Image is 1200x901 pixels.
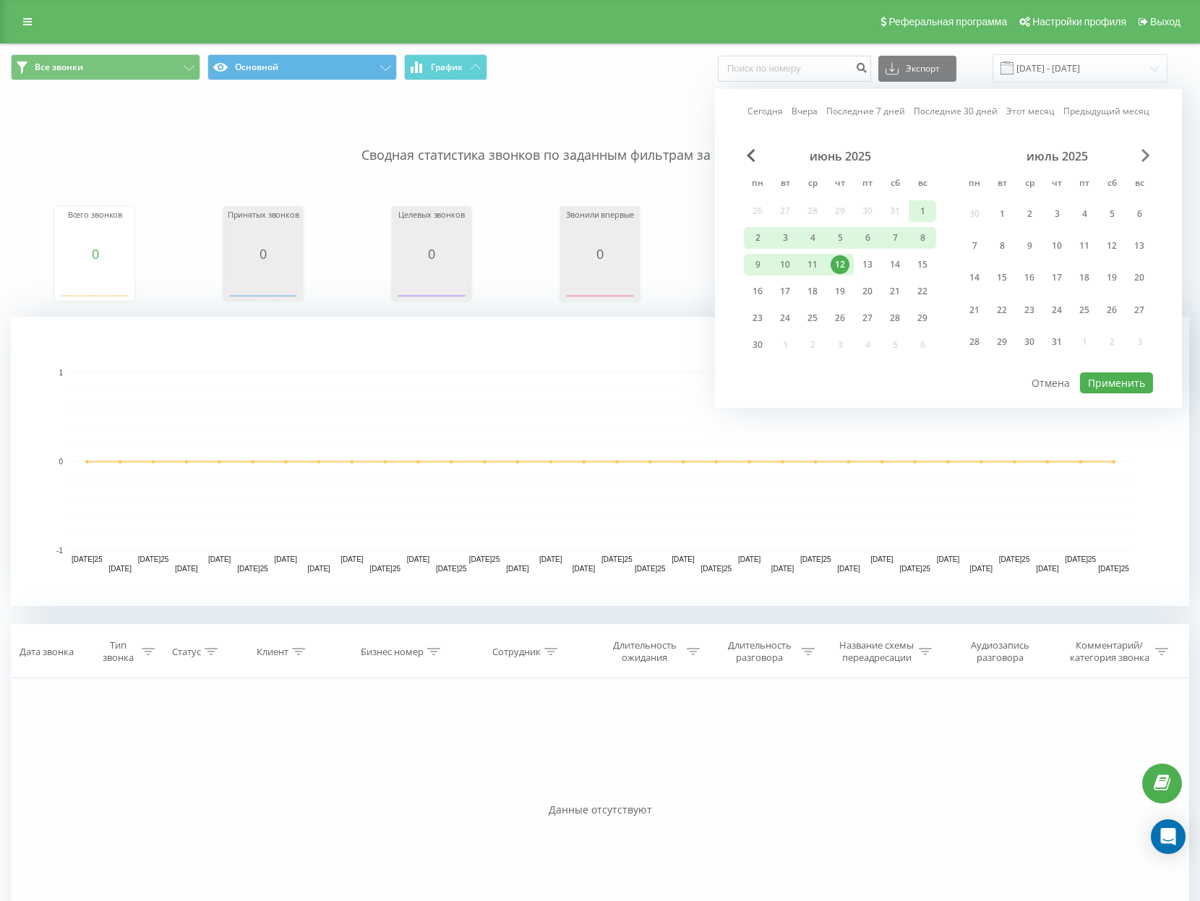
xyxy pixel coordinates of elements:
text: [DATE] [837,565,860,573]
div: Всего звонков [59,210,131,247]
div: 25 [803,309,822,328]
div: 30 [1020,333,1039,351]
text: [DATE] [108,565,132,573]
div: Дата звонка [20,646,74,658]
div: 23 [748,309,767,328]
div: 0 [227,247,299,261]
div: июнь 2025 [744,149,936,163]
div: 16 [1020,268,1039,287]
div: 17 [776,282,794,301]
button: График [404,54,487,80]
div: пт 6 июня 2025 г. [854,227,881,249]
a: Сегодня [747,104,783,118]
div: 1 [913,202,932,221]
span: Все звонки [35,61,83,73]
div: пт 27 июня 2025 г. [854,307,881,329]
div: 24 [776,309,794,328]
div: 19 [831,282,849,301]
button: Основной [207,54,397,80]
div: Целевых звонков [395,210,468,247]
div: 18 [803,282,822,301]
div: 15 [913,255,932,274]
div: 23 [1020,301,1039,320]
div: 6 [1130,205,1149,223]
div: вс 20 июля 2025 г. [1126,265,1153,291]
div: 5 [831,229,849,247]
text: [DATE] [970,565,993,573]
a: Последние 7 дней [826,104,905,118]
abbr: среда [802,174,823,195]
div: сб 14 июня 2025 г. [881,254,909,276]
div: 0 [395,247,468,261]
div: чт 31 июля 2025 г. [1043,329,1071,356]
abbr: суббота [1101,174,1123,195]
div: 24 [1047,301,1066,320]
svg: A chart. [11,317,1189,606]
div: вс 15 июня 2025 г. [909,254,936,276]
div: ср 4 июня 2025 г. [799,227,826,249]
input: Поиск по номеру [718,56,871,82]
div: 20 [858,282,877,301]
span: Настройки профиля [1032,16,1126,27]
div: чт 3 июля 2025 г. [1043,200,1071,227]
div: сб 28 июня 2025 г. [881,307,909,329]
div: Бизнес номер [361,646,424,658]
abbr: воскресенье [1128,174,1150,195]
div: вт 29 июля 2025 г. [988,329,1016,356]
text: [DATE] [307,565,330,573]
div: пт 25 июля 2025 г. [1071,296,1098,323]
text: [DATE]25 [635,565,666,573]
div: 0 [564,247,636,261]
abbr: четверг [1046,174,1068,195]
div: вт 22 июля 2025 г. [988,296,1016,323]
div: Тип звонка [98,639,138,664]
abbr: вторник [991,174,1013,195]
text: 1 [59,369,63,377]
text: [DATE]25 [899,565,930,573]
abbr: суббота [884,174,906,195]
div: 22 [993,301,1011,320]
span: Previous Month [747,149,755,162]
span: Next Month [1141,149,1150,162]
div: 14 [965,268,984,287]
text: [DATE] [407,555,430,563]
abbr: воскресенье [912,174,933,195]
text: [DATE]25 [237,565,268,573]
div: Принятых звонков [227,210,299,247]
div: 26 [1102,301,1121,320]
div: 18 [1075,268,1094,287]
div: сб 26 июля 2025 г. [1098,296,1126,323]
div: 12 [1102,236,1121,255]
div: 16 [748,282,767,301]
text: [DATE] [1036,565,1059,573]
div: 29 [913,309,932,328]
button: Применить [1080,372,1153,393]
div: Статус [172,646,201,658]
div: Длительность разговора [721,639,798,664]
text: [DATE] [672,555,695,563]
div: 25 [1075,301,1094,320]
div: ср 30 июля 2025 г. [1016,329,1043,356]
div: 21 [886,282,904,301]
div: 30 [748,336,767,354]
div: вс 6 июля 2025 г. [1126,200,1153,227]
div: вт 17 июня 2025 г. [771,281,799,302]
div: чт 17 июля 2025 г. [1043,265,1071,291]
div: ср 16 июля 2025 г. [1016,265,1043,291]
div: ср 23 июля 2025 г. [1016,296,1043,323]
div: пт 4 июля 2025 г. [1071,200,1098,227]
div: 15 [993,268,1011,287]
div: 11 [1075,236,1094,255]
div: 31 [1047,333,1066,351]
div: Данные отсутствуют [11,803,1189,817]
text: [DATE]25 [701,565,732,573]
abbr: понедельник [747,174,768,195]
text: [DATE] [870,555,893,563]
a: Этот месяц [1006,104,1055,118]
svg: A chart. [59,261,131,304]
div: вт 24 июня 2025 г. [771,307,799,329]
div: пн 23 июня 2025 г. [744,307,771,329]
div: пт 20 июня 2025 г. [854,281,881,302]
div: 12 [831,255,849,274]
div: вт 3 июня 2025 г. [771,227,799,249]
